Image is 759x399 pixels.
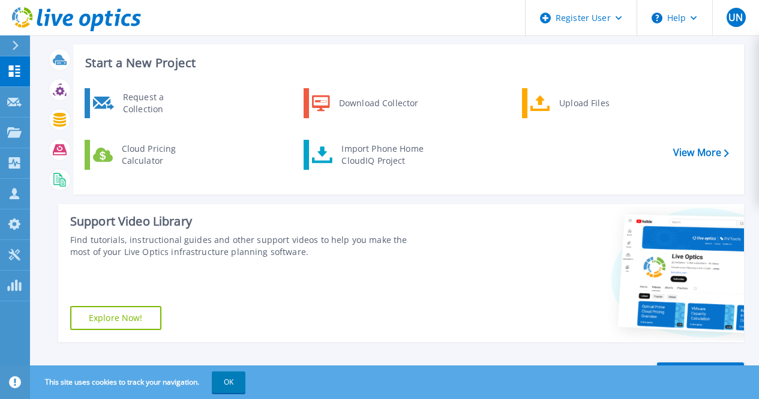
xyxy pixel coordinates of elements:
[70,234,427,258] div: Find tutorials, instructional guides and other support videos to help you make the most of your L...
[116,143,205,167] div: Cloud Pricing Calculator
[728,13,743,22] span: UN
[70,306,161,330] a: Explore Now!
[522,88,645,118] a: Upload Files
[85,140,208,170] a: Cloud Pricing Calculator
[673,147,729,158] a: View More
[335,143,429,167] div: Import Phone Home CloudIQ Project
[85,56,728,70] h3: Start a New Project
[85,88,208,118] a: Request a Collection
[33,371,245,393] span: This site uses cookies to track your navigation.
[70,214,427,229] div: Support Video Library
[117,91,205,115] div: Request a Collection
[333,91,424,115] div: Download Collector
[212,371,245,393] button: OK
[553,91,642,115] div: Upload Files
[46,361,178,391] div: Recent Projects
[304,88,427,118] a: Download Collector
[657,362,744,389] a: All Projects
